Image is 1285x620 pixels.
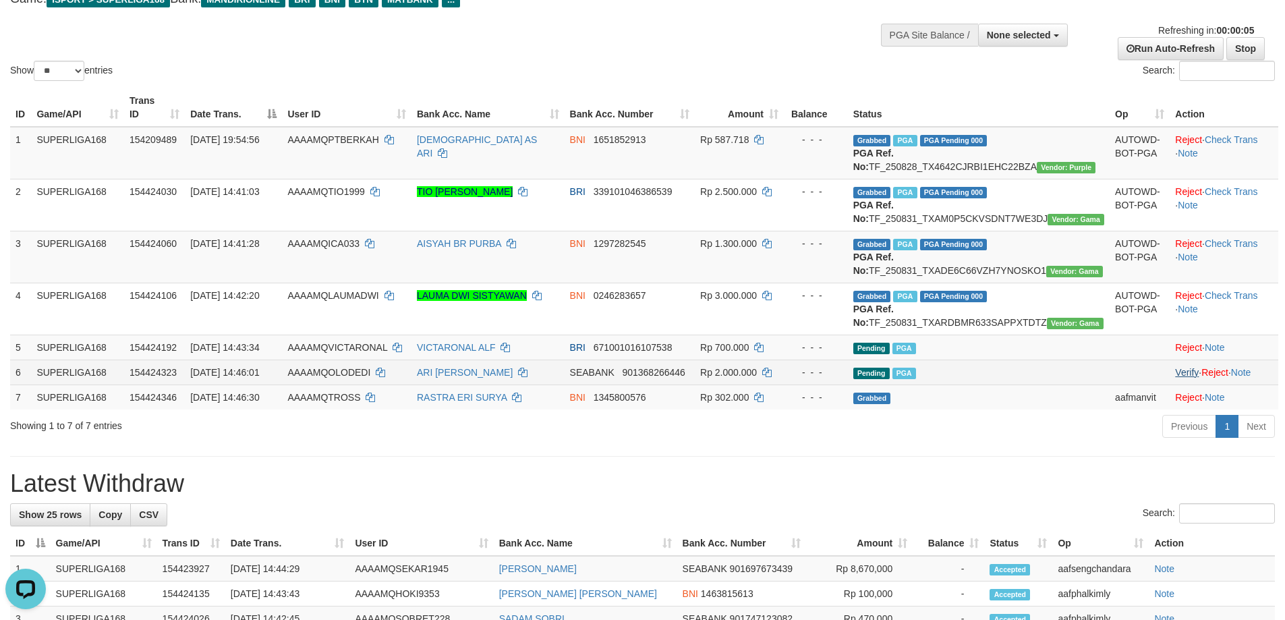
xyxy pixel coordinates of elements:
span: Grabbed [853,291,891,302]
th: Op: activate to sort column ascending [1052,531,1149,556]
td: AUTOWD-BOT-PGA [1110,283,1170,335]
b: PGA Ref. No: [853,200,894,224]
span: Rp 2.000.000 [700,367,757,378]
span: 154424106 [130,290,177,301]
th: Status [848,88,1110,127]
span: BNI [683,588,698,599]
a: Note [1231,367,1251,378]
td: SUPERLIGA168 [31,179,124,231]
a: Note [1178,304,1198,314]
td: TF_250831_TXADE6C66VZH7YNOSKO1 [848,231,1110,283]
span: 154424346 [130,392,177,403]
th: Bank Acc. Name: activate to sort column ascending [411,88,565,127]
div: - - - [789,341,843,354]
td: SUPERLIGA168 [31,231,124,283]
span: [DATE] 14:46:30 [190,392,259,403]
div: PGA Site Balance / [881,24,978,47]
a: TIO [PERSON_NAME] [417,186,513,197]
span: SEABANK [570,367,615,378]
span: CSV [139,509,159,520]
th: Amount: activate to sort column ascending [806,531,913,556]
th: Game/API: activate to sort column ascending [51,531,157,556]
button: Open LiveChat chat widget [5,5,46,46]
span: None selected [987,30,1051,40]
td: 7 [10,385,31,410]
span: Vendor URL: https://trx31.1velocity.biz [1047,318,1104,329]
td: 154423927 [157,556,225,582]
span: 154424192 [130,342,177,353]
td: · [1170,335,1278,360]
div: - - - [789,133,843,146]
span: BNI [570,290,586,301]
th: ID: activate to sort column descending [10,531,51,556]
a: AISYAH BR PURBA [417,238,501,249]
th: ID [10,88,31,127]
span: Grabbed [853,393,891,404]
a: Reject [1175,392,1202,403]
th: Action [1170,88,1278,127]
td: aafmanvit [1110,385,1170,410]
td: [DATE] 14:44:29 [225,556,350,582]
span: Vendor URL: https://trx31.1velocity.biz [1046,266,1103,277]
span: Refreshing in: [1158,25,1254,36]
label: Search: [1143,61,1275,81]
span: AAAAMQOLODEDI [287,367,370,378]
div: - - - [789,366,843,379]
td: TF_250828_TX4642CJRBI1EHC22BZA [848,127,1110,179]
td: SUPERLIGA168 [51,582,157,607]
td: AUTOWD-BOT-PGA [1110,127,1170,179]
td: · · [1170,127,1278,179]
a: [DEMOGRAPHIC_DATA] AS ARI [417,134,537,159]
td: · · [1170,179,1278,231]
a: Check Trans [1205,290,1258,301]
th: Date Trans.: activate to sort column ascending [225,531,350,556]
span: [DATE] 14:42:20 [190,290,259,301]
span: Marked by aafsengchandara [892,343,916,354]
a: LAUMA DWI SISTYAWAN [417,290,527,301]
th: Status: activate to sort column ascending [984,531,1052,556]
a: Reject [1175,238,1202,249]
td: AUTOWD-BOT-PGA [1110,231,1170,283]
th: Date Trans.: activate to sort column descending [185,88,282,127]
span: Rp 3.000.000 [700,290,757,301]
td: SUPERLIGA168 [31,335,124,360]
td: TF_250831_TXARDBMR633SAPPXTDTZ [848,283,1110,335]
a: Check Trans [1205,238,1258,249]
span: Copy 1651852913 to clipboard [594,134,646,145]
span: Marked by aafsengchandara [892,368,916,379]
span: Grabbed [853,239,891,250]
span: Rp 587.718 [700,134,749,145]
a: Reject [1175,290,1202,301]
td: · · [1170,360,1278,385]
a: [PERSON_NAME] [PERSON_NAME] [499,588,657,599]
span: Show 25 rows [19,509,82,520]
span: 154424030 [130,186,177,197]
th: Game/API: activate to sort column ascending [31,88,124,127]
a: Run Auto-Refresh [1118,37,1224,60]
a: [PERSON_NAME] [499,563,577,574]
span: Marked by aafchhiseyha [893,135,917,146]
td: aafphalkimly [1052,582,1149,607]
span: [DATE] 14:41:03 [190,186,259,197]
span: [DATE] 14:43:34 [190,342,259,353]
td: · [1170,385,1278,410]
td: 154424135 [157,582,225,607]
span: Grabbed [853,135,891,146]
span: [DATE] 14:41:28 [190,238,259,249]
span: Accepted [990,564,1030,575]
span: Copy 339101046386539 to clipboard [594,186,673,197]
span: Vendor URL: https://trx31.1velocity.biz [1048,214,1104,225]
a: CSV [130,503,167,526]
td: 6 [10,360,31,385]
th: User ID: activate to sort column ascending [349,531,493,556]
td: AAAAMQHOKI9353 [349,582,493,607]
select: Showentries [34,61,84,81]
span: AAAAMQVICTARONAL [287,342,387,353]
a: Note [1154,588,1174,599]
td: SUPERLIGA168 [31,385,124,410]
th: Trans ID: activate to sort column ascending [157,531,225,556]
td: AAAAMQSEKAR1945 [349,556,493,582]
span: PGA Pending [920,135,988,146]
td: AUTOWD-BOT-PGA [1110,179,1170,231]
div: Showing 1 to 7 of 7 entries [10,414,525,432]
